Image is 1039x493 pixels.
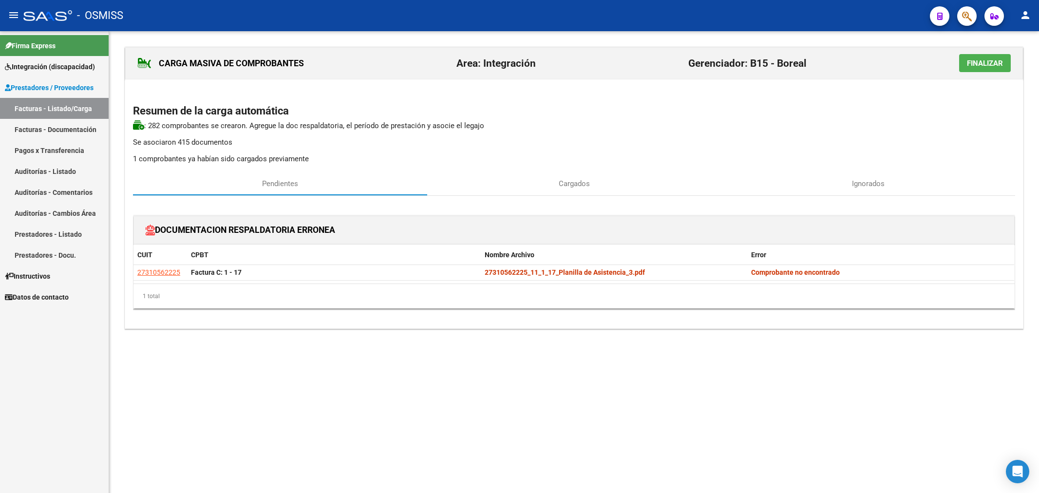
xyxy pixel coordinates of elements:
[133,120,1015,131] p: : 282 comprobantes se crearon. Agregue la doc respaldatoria
[5,40,56,51] span: Firma Express
[559,178,590,189] span: Cargados
[1020,9,1031,21] mat-icon: person
[5,82,94,93] span: Prestadores / Proveedores
[262,178,298,189] span: Pendientes
[5,292,69,303] span: Datos de contacto
[852,178,885,189] span: Ignorados
[485,251,534,259] span: Nombre Archivo
[8,9,19,21] mat-icon: menu
[77,5,123,26] span: - OSMISS
[751,268,840,276] strong: Comprobante no encontrado
[343,121,484,130] span: , el período de prestación y asocie el legajo
[481,245,748,265] datatable-header-cell: Nombre Archivo
[133,137,1015,148] p: Se asociaron 415 documentos
[5,61,95,72] span: Integración (discapacidad)
[137,268,180,276] span: 27310562225
[133,153,1015,164] p: 1 comprobantes ya habían sido cargados previamente
[751,251,766,259] span: Error
[187,245,481,265] datatable-header-cell: CPBT
[137,56,304,71] h1: CARGA MASIVA DE COMPROBANTES
[146,222,335,238] h1: DOCUMENTACION RESPALDATORIA ERRONEA
[456,54,536,73] h2: Area: Integración
[137,251,152,259] span: CUIT
[688,54,807,73] h2: Gerenciador: B15 - Boreal
[1006,460,1029,483] div: Open Intercom Messenger
[133,284,1015,308] div: 1 total
[191,268,242,276] strong: Factura C: 1 - 17
[191,251,208,259] span: CPBT
[747,245,1014,265] datatable-header-cell: Error
[5,271,50,282] span: Instructivos
[485,268,645,276] strong: 27310562225_11_1_17_Planilla de Asistencia_3.pdf
[133,245,187,265] datatable-header-cell: CUIT
[133,102,1015,120] h2: Resumen de la carga automática
[967,59,1003,68] span: Finalizar
[959,54,1011,72] button: Finalizar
